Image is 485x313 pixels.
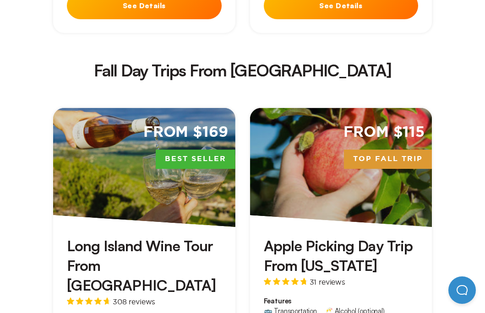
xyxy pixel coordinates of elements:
span: 31 reviews [310,278,345,286]
span: 308 reviews [113,298,155,305]
span: Features [264,297,419,306]
span: From $115 [343,123,425,142]
h2: Fall Day Trips From [GEOGRAPHIC_DATA] [60,62,425,79]
span: From $169 [143,123,228,142]
span: Best Seller [156,150,235,169]
h3: Apple Picking Day Trip From [US_STATE] [264,236,419,275]
h3: Long Island Wine Tour From [GEOGRAPHIC_DATA] [67,236,222,296]
span: Top Fall Trip [344,150,432,169]
iframe: Help Scout Beacon - Open [448,276,476,304]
